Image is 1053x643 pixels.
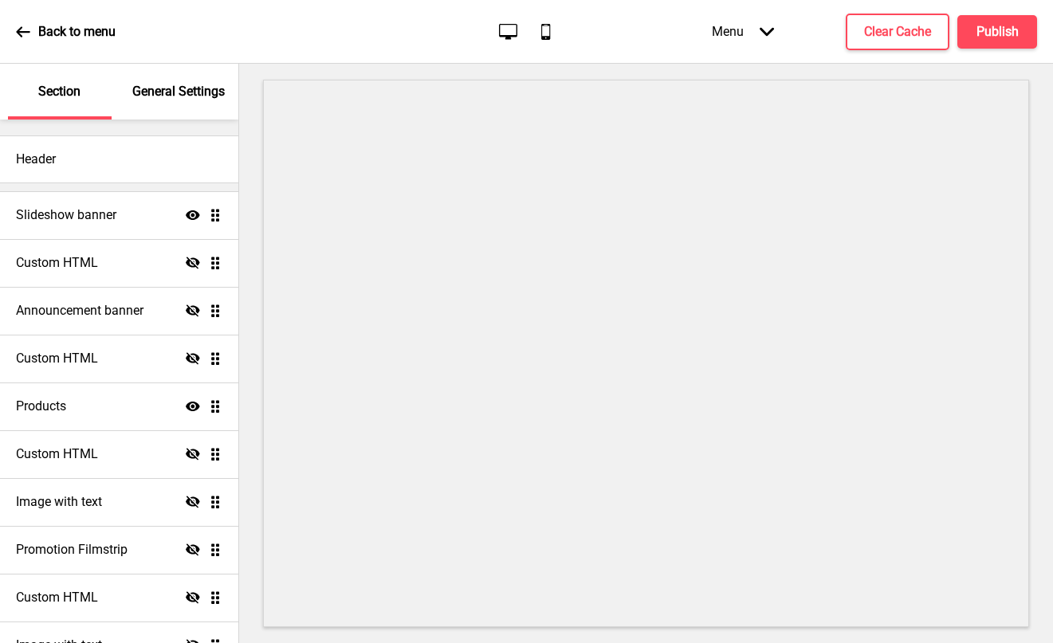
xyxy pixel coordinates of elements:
p: General Settings [132,83,225,100]
h4: Image with text [16,493,102,511]
div: Menu [696,8,790,55]
h4: Products [16,398,66,415]
h4: Publish [976,23,1019,41]
p: Section [38,83,81,100]
h4: Clear Cache [864,23,931,41]
h4: Custom HTML [16,445,98,463]
button: Clear Cache [846,14,949,50]
h4: Announcement banner [16,302,143,320]
button: Publish [957,15,1037,49]
h4: Slideshow banner [16,206,116,224]
h4: Custom HTML [16,254,98,272]
p: Back to menu [38,23,116,41]
a: Back to menu [16,10,116,53]
h4: Custom HTML [16,589,98,606]
h4: Custom HTML [16,350,98,367]
h4: Header [16,151,56,168]
h4: Promotion Filmstrip [16,541,128,559]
